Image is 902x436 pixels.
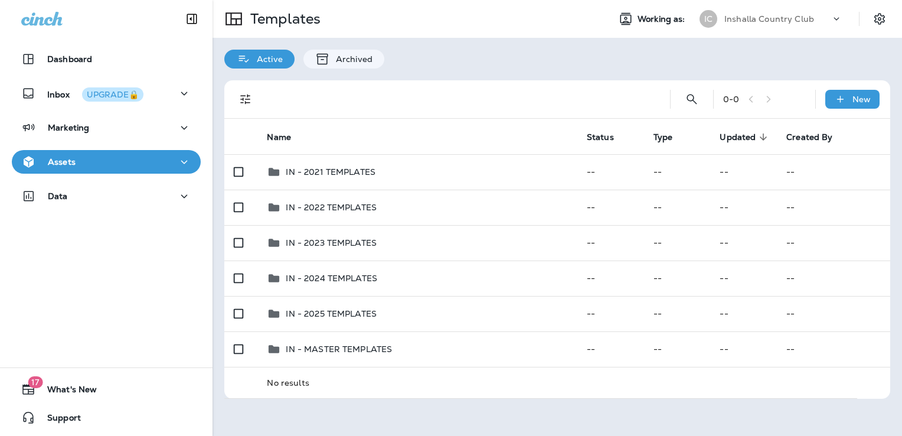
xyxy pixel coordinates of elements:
[12,116,201,139] button: Marketing
[28,376,43,388] span: 17
[251,54,283,64] p: Active
[720,132,756,142] span: Updated
[286,274,377,283] p: IN - 2024 TEMPLATES
[587,132,614,142] span: Status
[267,132,291,142] span: Name
[12,378,201,401] button: 17What's New
[286,309,377,318] p: IN - 2025 TEMPLATES
[777,154,890,190] td: --
[653,132,688,142] span: Type
[257,367,857,398] td: No results
[710,154,777,190] td: --
[35,385,97,399] span: What's New
[777,190,890,225] td: --
[12,184,201,208] button: Data
[777,261,890,296] td: --
[47,87,143,100] p: Inbox
[48,157,76,167] p: Assets
[12,406,201,430] button: Support
[852,95,871,104] p: New
[710,296,777,331] td: --
[680,87,704,111] button: Search Templates
[638,14,688,24] span: Working as:
[644,331,711,367] td: --
[577,331,644,367] td: --
[12,82,201,105] button: InboxUPGRADE🔒
[710,190,777,225] td: --
[786,132,848,142] span: Created By
[577,261,644,296] td: --
[48,123,89,132] p: Marketing
[82,87,143,102] button: UPGRADE🔒
[286,238,377,248] p: IN - 2023 TEMPLATES
[710,225,777,261] td: --
[246,10,321,28] p: Templates
[777,225,890,261] td: --
[644,296,711,331] td: --
[587,132,629,142] span: Status
[644,261,711,296] td: --
[267,132,306,142] span: Name
[286,344,392,354] p: IN - MASTER TEMPLATES
[710,261,777,296] td: --
[35,413,81,427] span: Support
[12,47,201,71] button: Dashboard
[777,296,890,331] td: --
[577,296,644,331] td: --
[700,10,717,28] div: IC
[577,225,644,261] td: --
[286,203,377,212] p: IN - 2022 TEMPLATES
[87,90,139,99] div: UPGRADE🔒
[286,167,375,177] p: IN - 2021 TEMPLATES
[786,132,832,142] span: Created By
[644,154,711,190] td: --
[710,331,777,367] td: --
[869,8,890,30] button: Settings
[577,190,644,225] td: --
[644,190,711,225] td: --
[577,154,644,190] td: --
[720,132,771,142] span: Updated
[48,191,68,201] p: Data
[653,132,673,142] span: Type
[175,7,208,31] button: Collapse Sidebar
[777,331,890,367] td: --
[47,54,92,64] p: Dashboard
[723,95,739,104] div: 0 - 0
[234,87,257,111] button: Filters
[330,54,372,64] p: Archived
[12,150,201,174] button: Assets
[644,225,711,261] td: --
[724,14,814,24] p: Inshalla Country Club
